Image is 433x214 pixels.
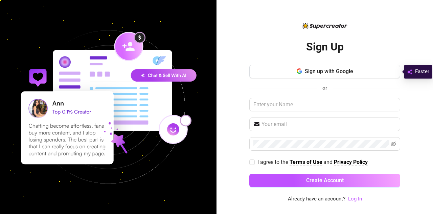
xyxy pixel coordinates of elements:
img: svg%3e [407,68,412,76]
strong: Terms of Use [290,159,322,165]
span: eye-invisible [391,141,396,147]
h2: Sign Up [306,40,344,54]
img: logo-BBDzfeDw.svg [302,23,347,29]
span: or [322,85,327,91]
a: Log In [348,196,362,202]
input: Your email [261,120,396,128]
span: Sign up with Google [305,68,353,74]
a: Log In [348,195,362,203]
input: Enter your Name [249,98,400,111]
button: Create Account [249,174,400,187]
span: Already have an account? [288,195,345,203]
strong: Privacy Policy [334,159,368,165]
span: I agree to the [257,159,290,165]
span: Faster [415,68,429,76]
button: Sign up with Google [249,65,400,78]
a: Terms of Use [290,159,322,166]
span: and [323,159,334,165]
span: Create Account [306,177,344,184]
a: Privacy Policy [334,159,368,166]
